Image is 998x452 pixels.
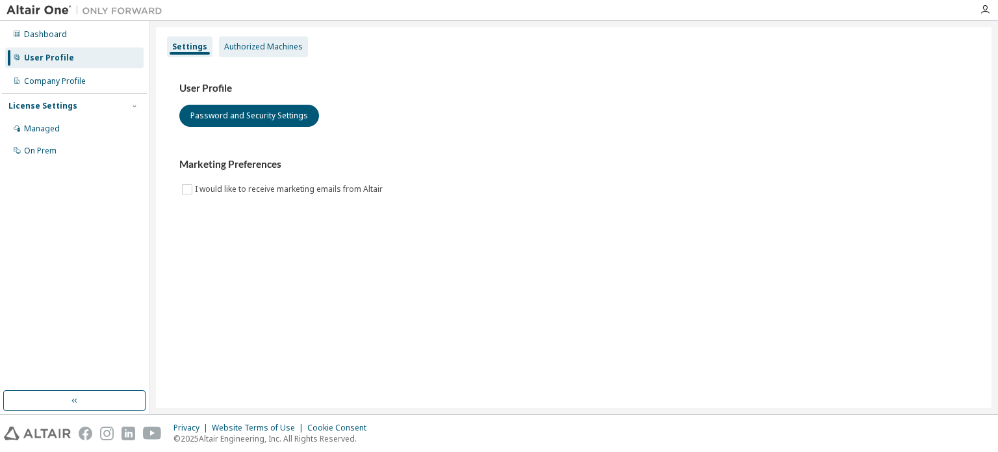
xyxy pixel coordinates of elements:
[179,105,319,127] button: Password and Security Settings
[100,427,114,440] img: instagram.svg
[24,124,60,134] div: Managed
[212,423,307,433] div: Website Terms of Use
[224,42,303,52] div: Authorized Machines
[179,158,968,171] h3: Marketing Preferences
[79,427,92,440] img: facebook.svg
[8,101,77,111] div: License Settings
[24,53,74,63] div: User Profile
[179,82,968,95] h3: User Profile
[6,4,169,17] img: Altair One
[24,76,86,86] div: Company Profile
[122,427,135,440] img: linkedin.svg
[24,146,57,156] div: On Prem
[143,427,162,440] img: youtube.svg
[173,433,374,444] p: © 2025 Altair Engineering, Inc. All Rights Reserved.
[4,427,71,440] img: altair_logo.svg
[195,181,385,197] label: I would like to receive marketing emails from Altair
[24,29,67,40] div: Dashboard
[172,42,207,52] div: Settings
[307,423,374,433] div: Cookie Consent
[173,423,212,433] div: Privacy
